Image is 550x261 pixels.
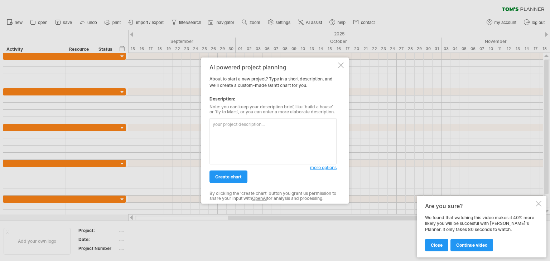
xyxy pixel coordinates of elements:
div: Note: you can keep your description brief, like 'build a house' or 'fly to Mars', or you can ente... [209,104,337,115]
div: By clicking the 'create chart' button you grant us permission to share your input with for analys... [209,191,337,201]
a: more options [310,164,337,171]
span: close [431,242,443,248]
div: Are you sure? [425,202,534,210]
div: AI powered project planning [209,64,337,70]
a: OpenAI [252,196,267,201]
span: create chart [215,174,242,179]
a: create chart [209,171,247,183]
div: We found that watching this video makes it 40% more likely you will be succesful with [PERSON_NAM... [425,215,534,251]
a: close [425,239,448,251]
span: continue video [456,242,487,248]
div: Description: [209,96,337,102]
span: more options [310,165,337,170]
div: About to start a new project? Type in a short description, and we'll create a custom-made Gantt c... [209,64,337,197]
a: continue video [450,239,493,251]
